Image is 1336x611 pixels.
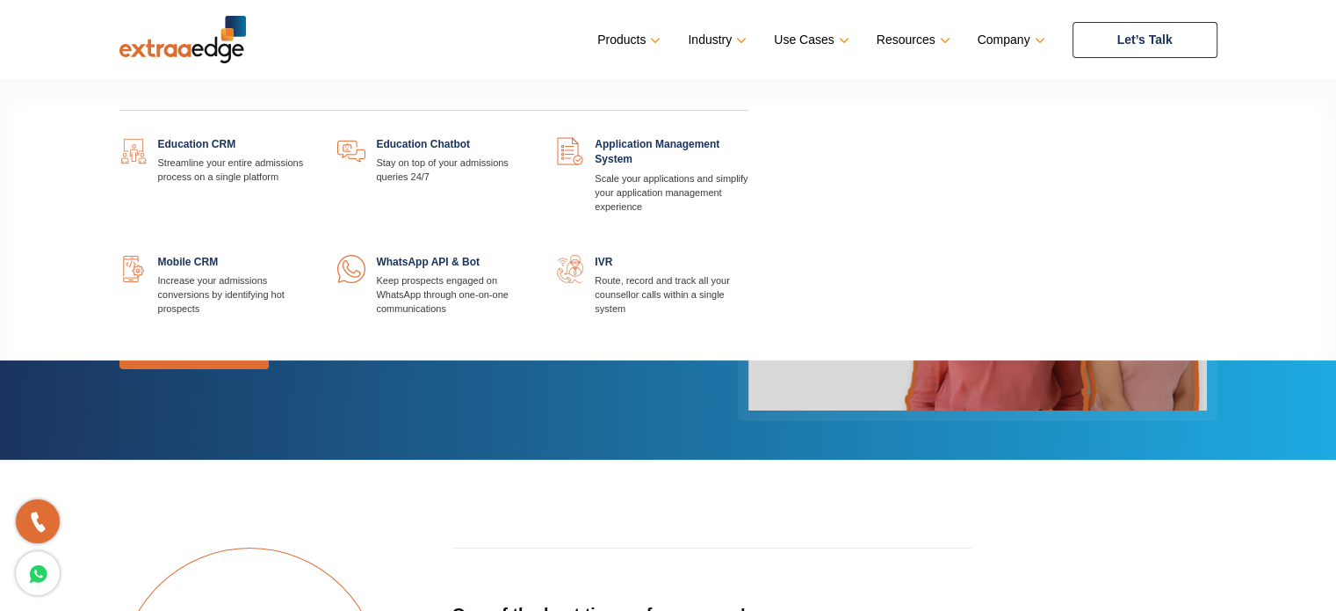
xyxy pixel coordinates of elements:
[877,27,947,53] a: Resources
[774,27,845,53] a: Use Cases
[597,27,657,53] a: Products
[978,27,1042,53] a: Company
[1072,22,1217,58] a: Let’s Talk
[688,27,743,53] a: Industry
